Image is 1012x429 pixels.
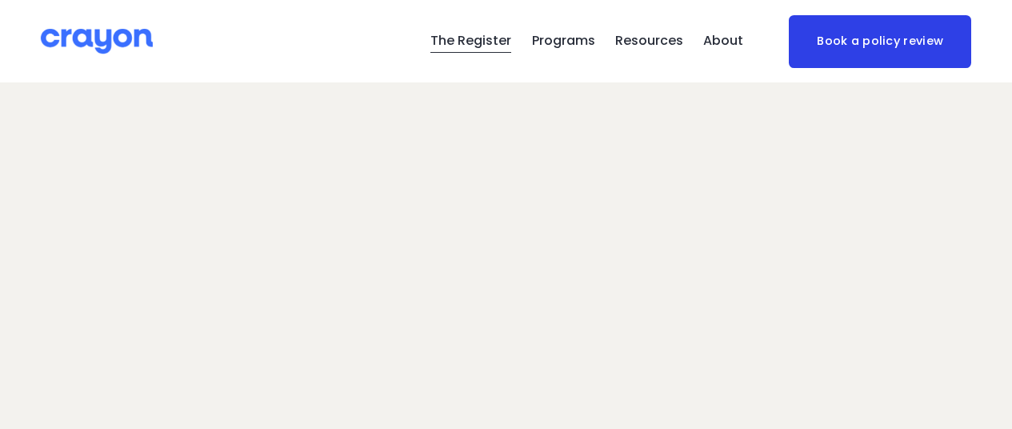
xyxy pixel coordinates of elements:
[430,29,511,54] a: The Register
[532,30,595,53] span: Programs
[703,29,743,54] a: folder dropdown
[789,15,971,68] a: Book a policy review
[703,30,743,53] span: About
[615,29,683,54] a: folder dropdown
[41,27,153,55] img: Crayon
[615,30,683,53] span: Resources
[532,29,595,54] a: folder dropdown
